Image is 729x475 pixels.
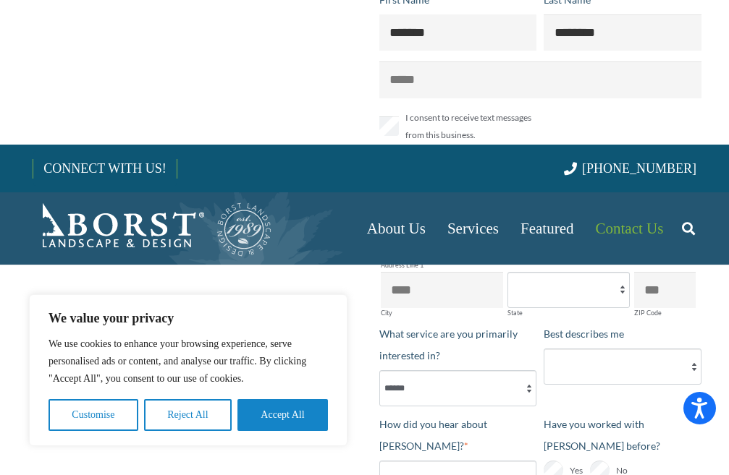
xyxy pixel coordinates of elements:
[544,418,660,452] span: Have you worked with [PERSON_NAME] before?
[447,220,499,237] span: Services
[585,192,675,265] a: Contact Us
[379,370,537,406] select: What service are you primarily interested in?
[379,418,487,452] span: How did you hear about [PERSON_NAME]?
[564,161,696,176] a: [PHONE_NUMBER]
[596,220,664,237] span: Contact Us
[674,210,703,247] a: Search
[381,262,699,268] label: Address Line 1
[49,399,138,431] button: Customise
[49,335,328,388] p: We use cookies to enhance your browsing experience, serve personalised ads or content, and analys...
[521,220,573,237] span: Featured
[507,309,630,316] label: State
[634,309,696,316] label: ZIP Code
[356,192,437,265] a: About Us
[379,328,518,361] span: What service are you primarily interested in?
[379,14,537,51] input: First Name*
[544,328,624,340] span: Best describes me
[544,348,701,385] select: Best describes me
[437,192,510,265] a: Services
[33,151,176,186] a: CONNECT WITH US!
[49,309,328,327] p: We value your privacy
[582,161,696,176] span: [PHONE_NUMBER]
[544,14,701,51] input: Last Name*
[144,399,232,431] button: Reject All
[381,309,503,316] label: City
[510,192,584,265] a: Featured
[379,116,399,136] input: I consent to receive text messages from this business.
[405,109,537,144] span: I consent to receive text messages from this business.
[237,399,328,431] button: Accept All
[33,200,273,257] a: Borst-Logo
[367,220,426,237] span: About Us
